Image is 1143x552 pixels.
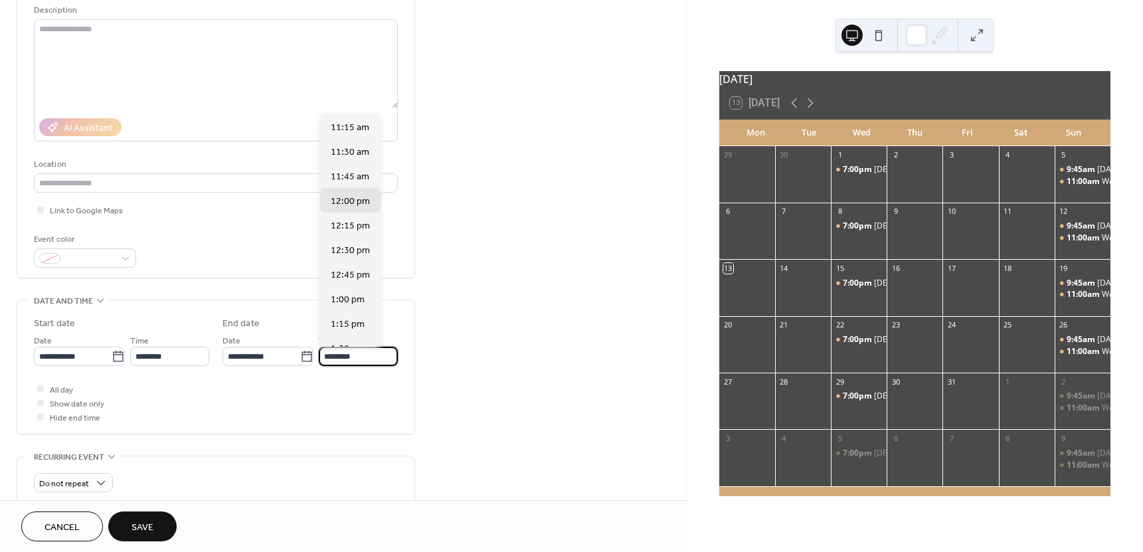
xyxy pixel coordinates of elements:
span: All day [50,383,73,397]
div: Sunday School [1055,164,1110,175]
div: 1 [1003,377,1013,387]
div: 2 [1059,377,1069,387]
div: Sunday School [1055,391,1110,402]
span: Link to Google Maps [50,204,123,218]
div: 22 [835,320,845,330]
div: 11 [1003,207,1013,217]
div: 9 [1059,433,1069,443]
span: 12:00 pm [331,195,370,209]
button: Save [108,511,177,541]
div: 29 [723,150,733,160]
div: 4 [1003,150,1013,160]
div: Sunday School [1055,334,1110,345]
div: Bible Study [831,278,887,289]
div: 12 [1059,207,1069,217]
div: [DATE] [719,71,1110,87]
span: 9:45am [1067,164,1097,175]
div: Wed [835,120,889,146]
span: 9:45am [1067,334,1097,345]
span: 11:00am [1067,403,1102,414]
div: 5 [1059,150,1069,160]
div: 19 [1059,263,1069,273]
div: 8 [835,207,845,217]
button: Cancel [21,511,103,541]
span: 9:45am [1067,391,1097,402]
div: 27 [723,377,733,387]
span: 12:15 pm [331,219,370,233]
div: Worship Service [1055,346,1110,357]
span: 1:15 pm [331,318,365,331]
div: Worship Service [1055,289,1110,300]
div: Sat [994,120,1047,146]
div: [DEMOGRAPHIC_DATA] Study [874,448,984,459]
div: Sunday School [1055,221,1110,232]
div: 1 [835,150,845,160]
div: 28 [779,377,789,387]
div: Event color [34,232,133,246]
div: Description [34,3,395,17]
div: [DEMOGRAPHIC_DATA] Study [874,334,984,345]
div: Bible Study [831,391,887,402]
span: Hide end time [50,411,100,425]
div: 7 [946,433,956,443]
div: End date [222,317,260,331]
div: 16 [891,263,901,273]
span: 9:45am [1067,448,1097,459]
div: Fri [941,120,994,146]
div: Sun [1047,120,1100,146]
span: Date and time [34,294,93,308]
div: 30 [891,377,901,387]
span: Time [319,334,337,348]
span: 11:00am [1067,346,1102,357]
span: 9:45am [1067,221,1097,232]
div: 21 [779,320,789,330]
span: Show date only [50,397,104,411]
span: 12:30 pm [331,244,370,258]
div: Sunday School [1055,448,1110,459]
div: Mon [730,120,783,146]
div: Worship Service [1055,176,1110,187]
div: 30 [779,150,789,160]
div: Bible Study [831,448,887,459]
span: Date [222,334,240,348]
span: 7:00pm [843,164,874,175]
div: Location [34,157,395,171]
div: Worship Service [1055,403,1110,414]
div: [DEMOGRAPHIC_DATA] Study [874,221,984,232]
div: 6 [723,207,733,217]
div: 31 [946,377,956,387]
span: Cancel [44,521,80,535]
span: 7:00pm [843,448,874,459]
span: 11:00am [1067,232,1102,244]
span: 11:45 am [331,170,369,184]
div: 17 [946,263,956,273]
span: 9:45am [1067,278,1097,289]
div: 15 [835,263,845,273]
span: 7:00pm [843,391,874,402]
div: 5 [835,433,845,443]
div: Bible Study [831,221,887,232]
span: 11:30 am [331,145,369,159]
div: 3 [723,433,733,443]
div: 25 [1003,320,1013,330]
div: [DEMOGRAPHIC_DATA] Study [874,278,984,289]
div: Bible Study [831,334,887,345]
div: 4 [779,433,789,443]
span: 7:00pm [843,278,874,289]
div: 13 [723,263,733,273]
span: Date [34,334,52,348]
div: [DEMOGRAPHIC_DATA] Study [874,164,984,175]
div: 14 [779,263,789,273]
div: 6 [891,433,901,443]
div: 3 [946,150,956,160]
span: 11:00am [1067,289,1102,300]
div: 26 [1059,320,1069,330]
div: 8 [1003,433,1013,443]
span: 1:30 pm [331,342,365,356]
div: 2 [891,150,901,160]
div: 7 [779,207,789,217]
div: Tue [782,120,835,146]
div: [DEMOGRAPHIC_DATA] Study [874,391,984,402]
div: 23 [891,320,901,330]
